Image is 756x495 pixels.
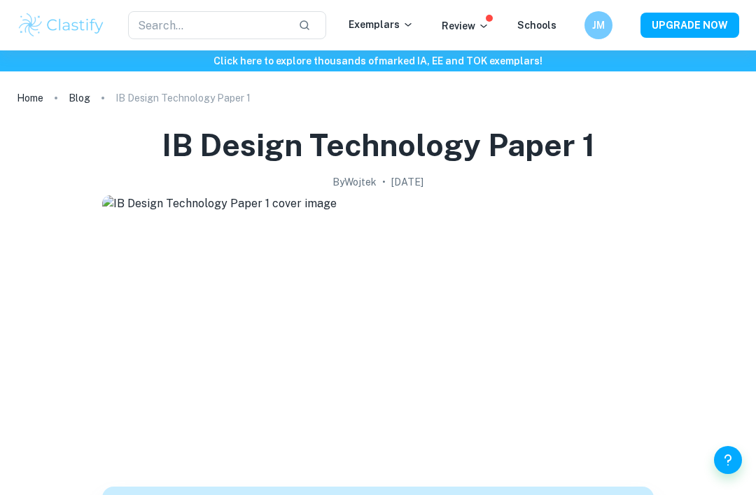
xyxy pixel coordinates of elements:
[17,88,43,108] a: Home
[391,174,423,190] h2: [DATE]
[714,446,742,474] button: Help and Feedback
[128,11,288,39] input: Search...
[3,53,753,69] h6: Click here to explore thousands of marked IA, EE and TOK exemplars !
[162,125,595,166] h1: IB Design Technology Paper 1
[69,88,90,108] a: Blog
[332,174,377,190] h2: By Wojtek
[591,18,607,33] h6: JM
[349,17,414,32] p: Exemplars
[517,20,556,31] a: Schools
[382,174,386,190] p: •
[115,90,251,106] p: IB Design Technology Paper 1
[102,195,653,471] img: IB Design Technology Paper 1 cover image
[17,11,106,39] img: Clastify logo
[640,13,739,38] button: UPGRADE NOW
[442,18,489,34] p: Review
[584,11,612,39] button: JM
